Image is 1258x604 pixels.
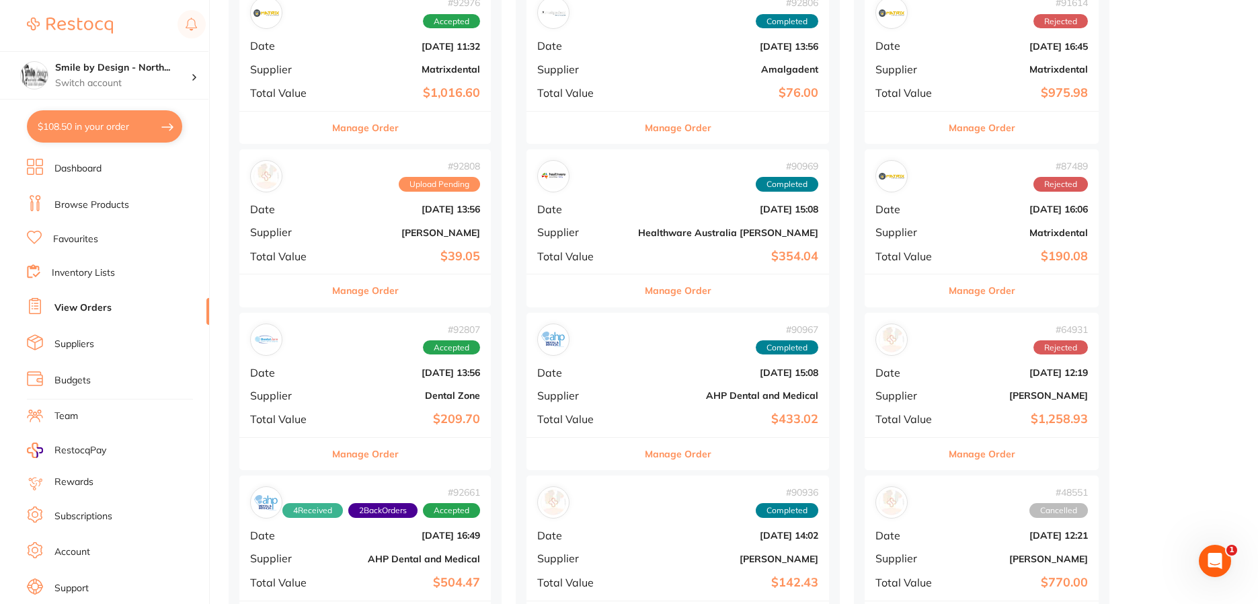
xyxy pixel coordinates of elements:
img: Restocq Logo [27,17,113,34]
span: # 48551 [1029,487,1088,498]
span: Total Value [250,250,323,262]
span: Date [875,40,943,52]
span: Date [250,367,323,379]
span: Date [537,203,627,215]
span: Rejected [1033,177,1088,192]
span: Total Value [250,413,323,425]
span: Date [250,40,323,52]
span: Date [537,40,627,52]
a: Budgets [54,374,91,387]
span: # 90969 [756,161,818,172]
img: Healthware Australia Ridley [541,163,566,189]
a: Restocq Logo [27,10,113,41]
button: Manage Order [332,438,399,470]
span: Total Value [250,576,323,589]
span: Supplier [875,552,943,564]
b: [DATE] 13:56 [334,204,480,215]
button: Manage Order [949,438,1015,470]
img: Adam Dental [541,490,566,515]
span: Supplier [537,389,627,402]
span: Cancelled [1029,503,1088,518]
b: [DATE] 14:02 [638,530,818,541]
button: Manage Order [332,112,399,144]
button: Manage Order [645,274,711,307]
button: $108.50 in your order [27,110,182,143]
span: # 90967 [756,324,818,335]
a: Browse Products [54,198,129,212]
b: $433.02 [638,412,818,426]
b: $975.98 [953,86,1088,100]
b: [PERSON_NAME] [953,390,1088,401]
b: $1,258.93 [953,412,1088,426]
span: Received [282,503,343,518]
b: $504.47 [334,576,480,590]
a: Inventory Lists [52,266,115,280]
h4: Smile by Design - North Sydney [55,61,191,75]
button: Manage Order [949,274,1015,307]
span: RestocqPay [54,444,106,457]
a: Support [54,582,89,595]
a: Suppliers [54,338,94,351]
b: [DATE] 13:56 [638,41,818,52]
b: [DATE] 12:21 [953,530,1088,541]
span: Total Value [537,576,627,589]
b: [DATE] 16:06 [953,204,1088,215]
span: # 64931 [1033,324,1088,335]
span: Accepted [423,503,480,518]
span: # 92807 [423,324,480,335]
span: Completed [756,503,818,518]
button: Manage Order [645,438,711,470]
span: # 92661 [282,487,480,498]
span: Total Value [537,413,627,425]
button: Manage Order [645,112,711,144]
p: Switch account [55,77,191,90]
b: Matrixdental [953,64,1088,75]
span: Total Value [537,250,627,262]
span: Rejected [1033,14,1088,29]
b: [DATE] 12:19 [953,367,1088,378]
div: Dental Zone#92807AcceptedDate[DATE] 13:56SupplierDental ZoneTotal Value$209.70Manage Order [239,313,491,471]
span: 1 [1226,545,1237,556]
b: $76.00 [638,86,818,100]
span: Date [250,529,323,541]
span: Date [875,529,943,541]
span: # 87489 [1033,161,1088,172]
span: Date [250,203,323,215]
span: Completed [756,340,818,355]
a: Dashboard [54,162,102,176]
span: Supplier [250,552,323,564]
span: # 92808 [399,161,480,172]
span: Date [875,367,943,379]
span: Date [537,367,627,379]
b: AHP Dental and Medical [638,390,818,401]
b: [PERSON_NAME] [953,554,1088,564]
b: $209.70 [334,412,480,426]
span: Supplier [250,226,323,238]
b: $354.04 [638,250,818,264]
b: [DATE] 16:49 [334,530,480,541]
a: Subscriptions [54,510,112,523]
img: Smile by Design - North Sydney [21,62,48,89]
a: View Orders [54,301,112,315]
button: Manage Order [332,274,399,307]
b: $190.08 [953,250,1088,264]
span: Total Value [875,250,943,262]
b: [DATE] 15:08 [638,367,818,378]
span: Upload Pending [399,177,480,192]
span: Total Value [875,413,943,425]
span: Date [875,203,943,215]
img: Matrixdental [879,163,904,189]
iframe: Intercom live chat [1199,545,1231,577]
b: [PERSON_NAME] [334,227,480,238]
span: Supplier [537,63,627,75]
b: [DATE] 13:56 [334,367,480,378]
span: Total Value [537,87,627,99]
b: Amalgadent [638,64,818,75]
button: Manage Order [949,112,1015,144]
img: Henry Schein Halas [879,327,904,352]
img: Dental Zone [253,327,279,352]
b: $39.05 [334,250,480,264]
img: AHP Dental and Medical [253,490,279,515]
span: Total Value [250,87,323,99]
b: Dental Zone [334,390,480,401]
